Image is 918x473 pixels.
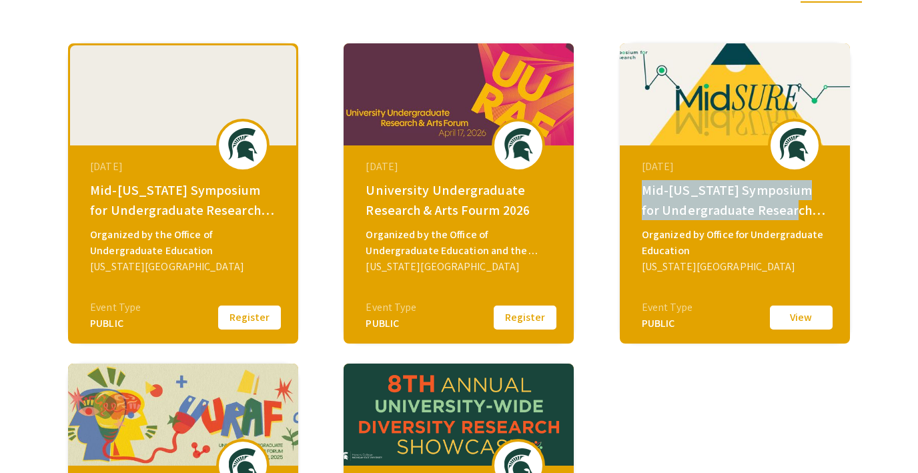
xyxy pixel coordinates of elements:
img: midsure2026_eventLogo_4cf4f7_.png [223,128,263,161]
div: Organized by the Office of Undergraduate Education [90,227,280,259]
div: [DATE] [366,159,555,175]
img: uuraf2026_eventLogo_5cfd45_.png [498,128,538,161]
button: View [768,304,835,332]
div: [US_STATE][GEOGRAPHIC_DATA] [642,259,831,275]
div: Organized by the Office of Undergraduate Education and the [GEOGRAPHIC_DATA] [366,227,555,259]
div: Event Type [366,300,416,316]
div: Event Type [642,300,693,316]
div: Mid-[US_STATE] Symposium for Undergraduate Research Experiences 2025 [642,180,831,220]
div: [DATE] [642,159,831,175]
img: mid-sure2025_eventLogo_0964b9_.png [775,128,815,161]
div: PUBLIC [90,316,141,332]
div: Event Type [90,300,141,316]
div: [DATE] [90,159,280,175]
img: mid-sure2025_eventCoverPhoto_86d1f7__thumb.jpg [620,43,850,145]
button: Register [492,304,558,332]
img: drs2025_eventCoverPhoto_fcc547__thumb.png [344,364,574,466]
img: uuraf2026_eventCoverPhoto_7871c6__thumb.jpg [344,43,574,145]
img: uuraf2025_eventCoverPhoto_bfd7c5__thumb.jpg [68,364,298,466]
div: PUBLIC [366,316,416,332]
div: Organized by Office for Undergraduate Education [642,227,831,259]
div: University Undergraduate Research & Arts Fourm 2026 [366,180,555,220]
div: [US_STATE][GEOGRAPHIC_DATA] [90,259,280,275]
div: PUBLIC [642,316,693,332]
div: [US_STATE][GEOGRAPHIC_DATA] [366,259,555,275]
button: Register [216,304,283,332]
div: Mid-[US_STATE] Symposium for Undergraduate Research Experiences 2026 [90,180,280,220]
iframe: Chat [10,413,57,463]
